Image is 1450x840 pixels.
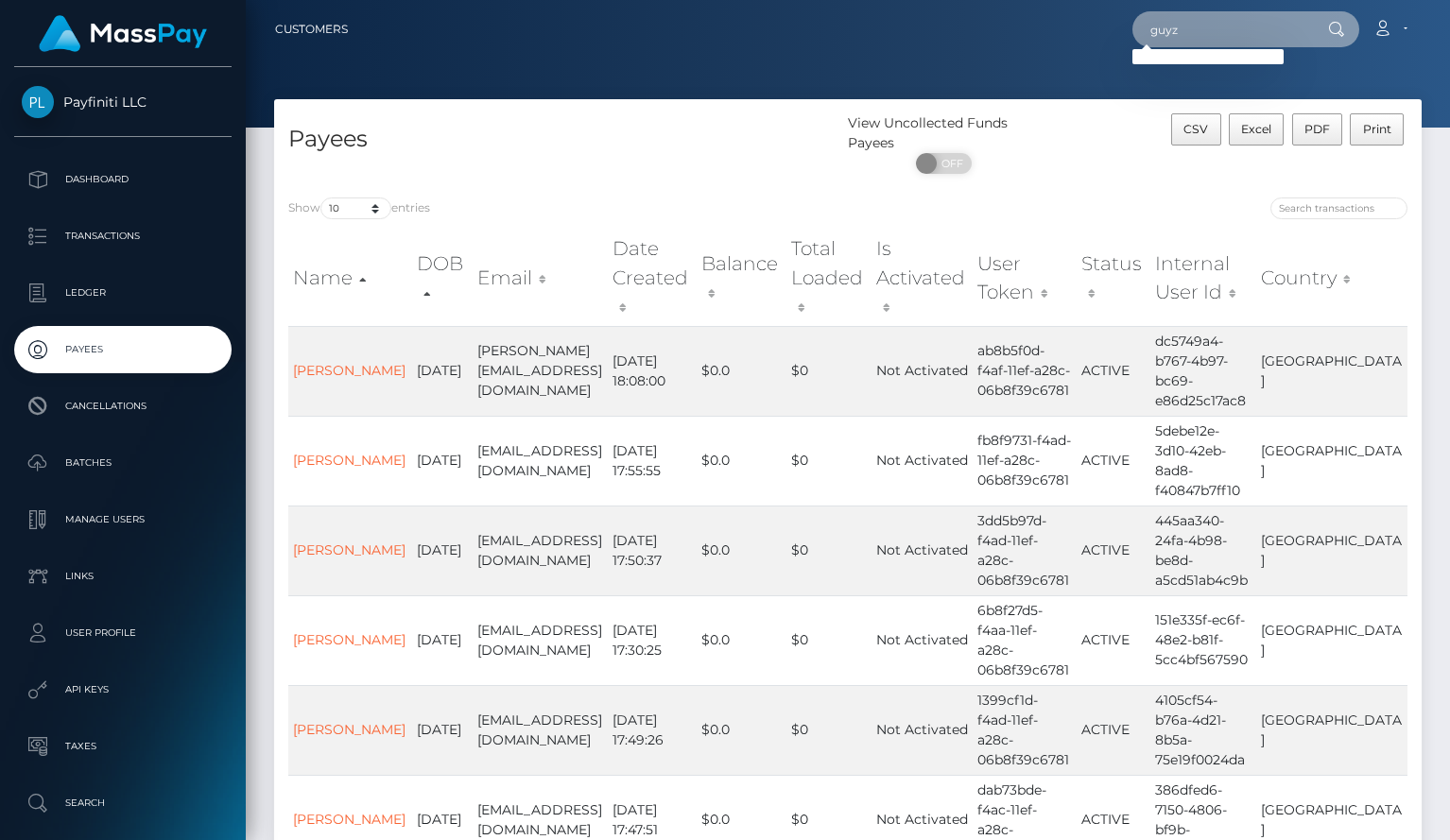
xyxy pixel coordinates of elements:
[697,416,786,506] td: $0.0
[697,326,786,416] td: $0.0
[412,685,473,775] td: [DATE]
[786,326,872,416] td: $0
[973,416,1077,506] td: fb8f9731-f4ad-11ef-a28c-06b8f39c6781
[786,685,872,775] td: $0
[1304,122,1330,136] span: PDF
[293,452,406,469] a: [PERSON_NAME]
[973,230,1077,325] th: User Token: activate to sort column ascending
[320,197,391,219] select: Showentries
[1150,506,1256,595] td: 445aa340-24fa-4b98-be8d-a5cd51ab4c9b
[14,666,232,713] a: API Keys
[293,541,406,558] a: [PERSON_NAME]
[14,723,232,770] a: Taxes
[848,113,1039,153] div: View Uncollected Funds Payees
[973,326,1077,416] td: ab8b5f0d-f4af-11ef-a28c-06b8f39c6781
[973,595,1077,685] td: 6b8f27d5-f4aa-11ef-a28c-06b8f39c6781
[697,685,786,775] td: $0.0
[22,619,224,647] p: User Profile
[22,165,224,194] p: Dashboard
[1077,416,1151,506] td: ACTIVE
[1256,230,1407,325] th: Country: activate to sort column ascending
[608,326,697,416] td: [DATE] 18:08:00
[473,230,608,325] th: Email: activate to sort column ascending
[1256,326,1407,416] td: [GEOGRAPHIC_DATA]
[1183,122,1208,136] span: CSV
[22,506,224,534] p: Manage Users
[1077,595,1151,685] td: ACTIVE
[473,326,608,416] td: [PERSON_NAME][EMAIL_ADDRESS][DOMAIN_NAME]
[14,609,232,657] a: User Profile
[872,326,973,416] td: Not Activated
[1150,326,1256,416] td: dc5749a4-b767-4b97-bc69-e86d25c17ac8
[1241,122,1271,136] span: Excel
[14,156,232,203] a: Dashboard
[412,595,473,685] td: [DATE]
[872,506,973,595] td: Not Activated
[1256,595,1407,685] td: [GEOGRAPHIC_DATA]
[412,506,473,595] td: [DATE]
[786,595,872,685] td: $0
[1270,197,1407,219] input: Search transactions
[22,222,224,250] p: Transactions
[1077,685,1151,775] td: ACTIVE
[872,230,973,325] th: Is Activated: activate to sort column ascending
[22,449,224,477] p: Batches
[697,230,786,325] th: Balance: activate to sort column ascending
[872,416,973,506] td: Not Activated
[14,213,232,260] a: Transactions
[22,789,224,817] p: Search
[608,595,697,685] td: [DATE] 17:30:25
[1229,113,1285,146] button: Excel
[1256,506,1407,595] td: [GEOGRAPHIC_DATA]
[1256,416,1407,506] td: [GEOGRAPHIC_DATA]
[14,496,232,543] a: Manage Users
[22,335,224,364] p: Payees
[1077,506,1151,595] td: ACTIVE
[973,506,1077,595] td: 3dd5b97d-f4ad-11ef-a28c-06b8f39c6781
[473,506,608,595] td: [EMAIL_ADDRESS][DOMAIN_NAME]
[288,123,834,156] h4: Payees
[473,416,608,506] td: [EMAIL_ADDRESS][DOMAIN_NAME]
[22,279,224,307] p: Ledger
[14,94,232,111] span: Payfiniti LLC
[1150,595,1256,685] td: 151e335f-ec6f-48e2-b81f-5cc4bf567590
[1077,326,1151,416] td: ACTIVE
[293,811,406,828] a: [PERSON_NAME]
[697,595,786,685] td: $0.0
[14,326,232,373] a: Payees
[926,153,974,174] span: OFF
[22,86,54,118] img: Payfiniti LLC
[1150,685,1256,775] td: 4105cf54-b76a-4d21-8b5a-75e19f0024da
[973,685,1077,775] td: 1399cf1d-f4ad-11ef-a28c-06b8f39c6781
[1256,685,1407,775] td: [GEOGRAPHIC_DATA]
[22,392,224,420] p: Cancellations
[288,197,430,219] label: Show entries
[293,362,406,379] a: [PERSON_NAME]
[22,562,224,591] p: Links
[608,230,697,325] th: Date Created: activate to sort column ascending
[14,780,232,827] a: Search
[39,15,207,52] img: MassPay Logo
[473,595,608,685] td: [EMAIL_ADDRESS][DOMAIN_NAME]
[1077,230,1151,325] th: Status: activate to sort column ascending
[786,416,872,506] td: $0
[1292,113,1343,146] button: PDF
[1363,122,1391,136] span: Print
[412,416,473,506] td: [DATE]
[1150,230,1256,325] th: Internal User Id: activate to sort column ascending
[1132,11,1310,47] input: Search...
[293,721,406,738] a: [PERSON_NAME]
[786,506,872,595] td: $0
[14,383,232,430] a: Cancellations
[22,676,224,704] p: API Keys
[14,269,232,317] a: Ledger
[288,230,412,325] th: Name: activate to sort column ascending
[293,631,406,648] a: [PERSON_NAME]
[786,230,872,325] th: Total Loaded: activate to sort column ascending
[412,326,473,416] td: [DATE]
[22,732,224,761] p: Taxes
[608,416,697,506] td: [DATE] 17:55:55
[275,9,348,49] a: Customers
[872,595,973,685] td: Not Activated
[1150,416,1256,506] td: 5debe12e-3d10-42eb-8ad8-f40847b7ff10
